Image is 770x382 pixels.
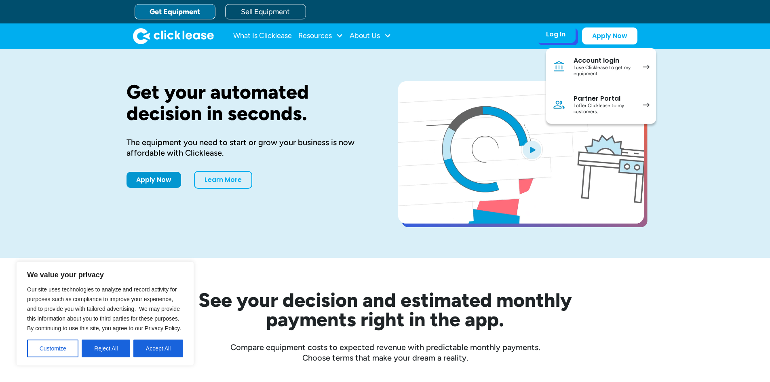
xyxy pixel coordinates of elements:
[546,30,565,38] div: Log In
[133,340,183,357] button: Accept All
[27,270,183,280] p: We value your privacy
[16,262,194,366] div: We value your privacy
[350,28,391,44] div: About Us
[521,138,543,161] img: Blue play button logo on a light blue circular background
[82,340,130,357] button: Reject All
[546,48,656,86] a: Account loginI use Clicklease to get my equipment
[553,60,565,73] img: Bank icon
[135,4,215,19] a: Get Equipment
[127,172,181,188] a: Apply Now
[582,27,637,44] a: Apply Now
[574,95,635,103] div: Partner Portal
[27,340,78,357] button: Customize
[127,81,372,124] h1: Get your automated decision in seconds.
[194,171,252,189] a: Learn More
[574,57,635,65] div: Account login
[127,342,644,363] div: Compare equipment costs to expected revenue with predictable monthly payments. Choose terms that ...
[127,137,372,158] div: The equipment you need to start or grow your business is now affordable with Clicklease.
[233,28,292,44] a: What Is Clicklease
[643,65,650,69] img: arrow
[398,81,644,224] a: open lightbox
[27,286,181,331] span: Our site uses technologies to analyze and record activity for purposes such as compliance to impr...
[159,290,612,329] h2: See your decision and estimated monthly payments right in the app.
[574,65,635,77] div: I use Clicklease to get my equipment
[298,28,343,44] div: Resources
[574,103,635,115] div: I offer Clicklease to my customers.
[225,4,306,19] a: Sell Equipment
[546,48,656,124] nav: Log In
[133,28,214,44] a: home
[546,86,656,124] a: Partner PortalI offer Clicklease to my customers.
[643,103,650,107] img: arrow
[133,28,214,44] img: Clicklease logo
[553,98,565,111] img: Person icon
